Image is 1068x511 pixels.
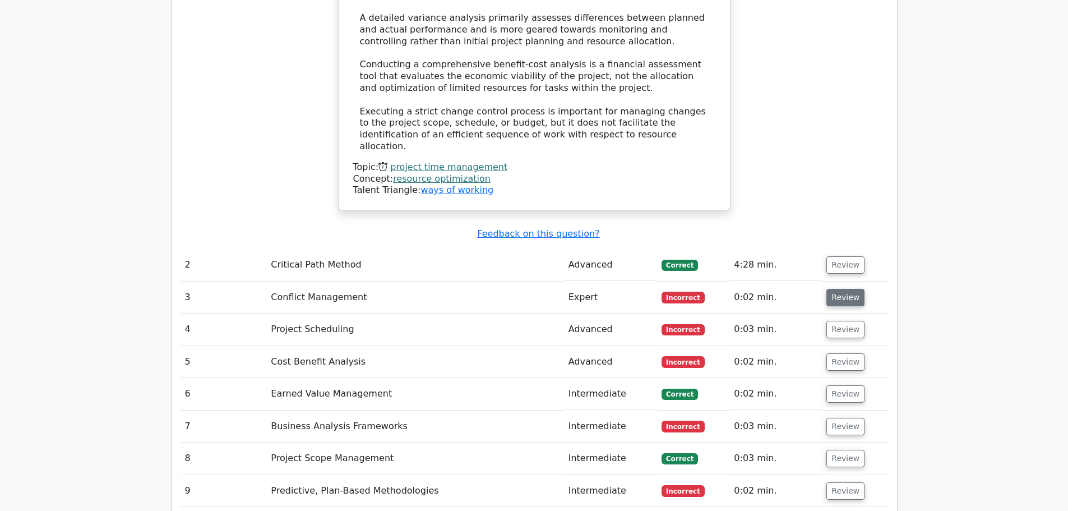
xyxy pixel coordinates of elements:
td: 0:03 min. [729,314,822,346]
button: Review [826,450,864,467]
span: Incorrect [662,485,705,496]
span: Incorrect [662,292,705,303]
span: Incorrect [662,421,705,432]
td: Intermediate [564,378,657,410]
td: 0:02 min. [729,475,822,507]
td: 9 [181,475,267,507]
a: ways of working [420,185,493,195]
td: Project Scheduling [266,314,563,346]
td: 0:02 min. [729,282,822,314]
div: Concept: [353,173,715,185]
td: 6 [181,378,267,410]
span: Correct [662,453,698,464]
td: Cost Benefit Analysis [266,346,563,378]
span: Incorrect [662,324,705,335]
span: Incorrect [662,356,705,367]
td: Advanced [564,314,657,346]
td: Advanced [564,346,657,378]
td: Critical Path Method [266,249,563,281]
a: resource optimization [393,173,491,184]
td: 4:28 min. [729,249,822,281]
td: Project Scope Management [266,443,563,475]
td: 4 [181,314,267,346]
td: 0:02 min. [729,346,822,378]
td: 0:02 min. [729,378,822,410]
span: Correct [662,260,698,271]
td: 2 [181,249,267,281]
td: Business Analysis Frameworks [266,411,563,443]
div: Topic: [353,162,715,173]
span: Correct [662,389,698,400]
td: Earned Value Management [266,378,563,410]
td: Intermediate [564,411,657,443]
button: Review [826,385,864,403]
td: 8 [181,443,267,475]
button: Review [826,289,864,306]
td: Conflict Management [266,282,563,314]
td: Advanced [564,249,657,281]
td: Predictive, Plan-Based Methodologies [266,475,563,507]
td: 0:03 min. [729,443,822,475]
button: Review [826,353,864,371]
button: Review [826,321,864,338]
a: project time management [390,162,507,172]
td: Intermediate [564,443,657,475]
td: 3 [181,282,267,314]
div: Talent Triangle: [353,162,715,196]
button: Review [826,482,864,500]
a: Feedback on this question? [477,228,599,239]
button: Review [826,418,864,435]
td: 0:03 min. [729,411,822,443]
td: Expert [564,282,657,314]
td: 7 [181,411,267,443]
td: 5 [181,346,267,378]
button: Review [826,256,864,274]
td: Intermediate [564,475,657,507]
